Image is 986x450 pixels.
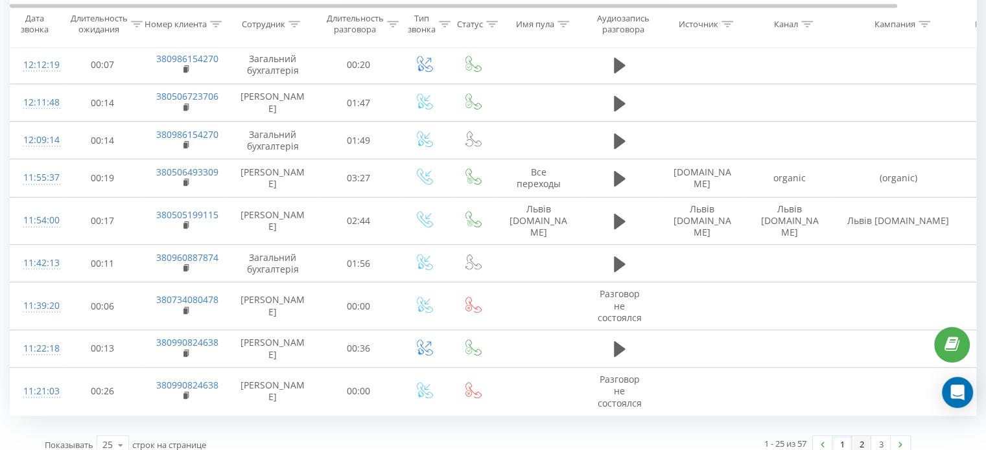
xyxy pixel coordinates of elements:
[228,197,318,245] td: [PERSON_NAME]
[228,368,318,416] td: [PERSON_NAME]
[408,14,436,36] div: Тип звонка
[874,19,915,30] div: Кампания
[834,159,963,197] td: (organic)
[598,373,642,409] span: Разговор не состоялся
[497,197,581,245] td: Львів [DOMAIN_NAME]
[156,251,218,264] a: 380960887874
[659,159,746,197] td: [DOMAIN_NAME]
[145,19,207,30] div: Номер клиента
[156,128,218,141] a: 380986154270
[23,52,49,78] div: 12:12:19
[62,330,143,367] td: 00:13
[592,14,655,36] div: Аудиозапись разговора
[318,282,399,330] td: 00:00
[156,90,218,102] a: 380506723706
[23,208,49,233] div: 11:54:00
[156,379,218,391] a: 380990824638
[228,122,318,159] td: Загальний бухгалтерія
[156,293,218,306] a: 380734080478
[156,52,218,65] a: 380986154270
[774,19,798,30] div: Канал
[228,330,318,367] td: [PERSON_NAME]
[228,84,318,122] td: [PERSON_NAME]
[62,159,143,197] td: 00:19
[764,437,806,450] div: 1 - 25 из 57
[746,159,834,197] td: organic
[62,46,143,84] td: 00:07
[318,245,399,282] td: 01:56
[23,165,49,190] div: 11:55:37
[318,84,399,122] td: 01:47
[62,197,143,245] td: 00:17
[228,245,318,282] td: Загальний бухгалтерія
[156,336,218,348] a: 380990824638
[62,282,143,330] td: 00:06
[23,90,49,115] div: 12:11:48
[228,46,318,84] td: Загальний бухгалтерія
[318,330,399,367] td: 00:36
[746,197,834,245] td: Львів [DOMAIN_NAME]
[942,377,973,408] div: Open Intercom Messenger
[23,128,49,153] div: 12:09:14
[497,159,581,197] td: Все переходы
[23,336,49,361] div: 11:22:18
[62,122,143,159] td: 00:14
[71,14,128,36] div: Длительность ожидания
[228,282,318,330] td: [PERSON_NAME]
[318,122,399,159] td: 01:49
[156,208,218,221] a: 380505199115
[62,84,143,122] td: 00:14
[457,19,483,30] div: Статус
[834,197,963,245] td: Львів [DOMAIN_NAME]
[23,293,49,319] div: 11:39:20
[318,46,399,84] td: 00:20
[23,379,49,404] div: 11:21:03
[679,19,718,30] div: Источник
[659,197,746,245] td: Львів [DOMAIN_NAME]
[318,197,399,245] td: 02:44
[516,19,554,30] div: Имя пула
[242,19,285,30] div: Сотрудник
[327,14,384,36] div: Длительность разговора
[228,159,318,197] td: [PERSON_NAME]
[62,368,143,416] td: 00:26
[598,287,642,323] span: Разговор не состоялся
[318,368,399,416] td: 00:00
[318,159,399,197] td: 03:27
[156,166,218,178] a: 380506493309
[23,251,49,276] div: 11:42:13
[62,245,143,282] td: 00:11
[10,14,58,36] div: Дата звонка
